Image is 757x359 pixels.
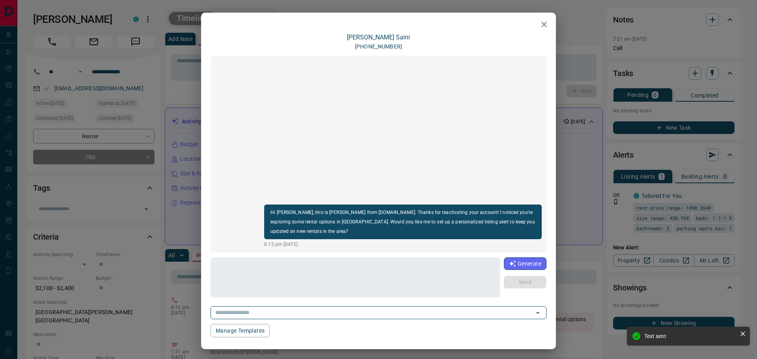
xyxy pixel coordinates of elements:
[355,43,402,51] p: [PHONE_NUMBER]
[211,324,270,337] button: Manage Templates
[347,33,410,41] a: [PERSON_NAME] Saini
[532,307,543,318] button: Open
[270,208,535,236] p: Hi [PERSON_NAME], this is [PERSON_NAME] from [DOMAIN_NAME]. Thanks for reactivating your account!...
[504,257,546,270] button: Generate
[644,333,736,339] div: Text sent
[264,241,542,248] p: 8:12 pm [DATE]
